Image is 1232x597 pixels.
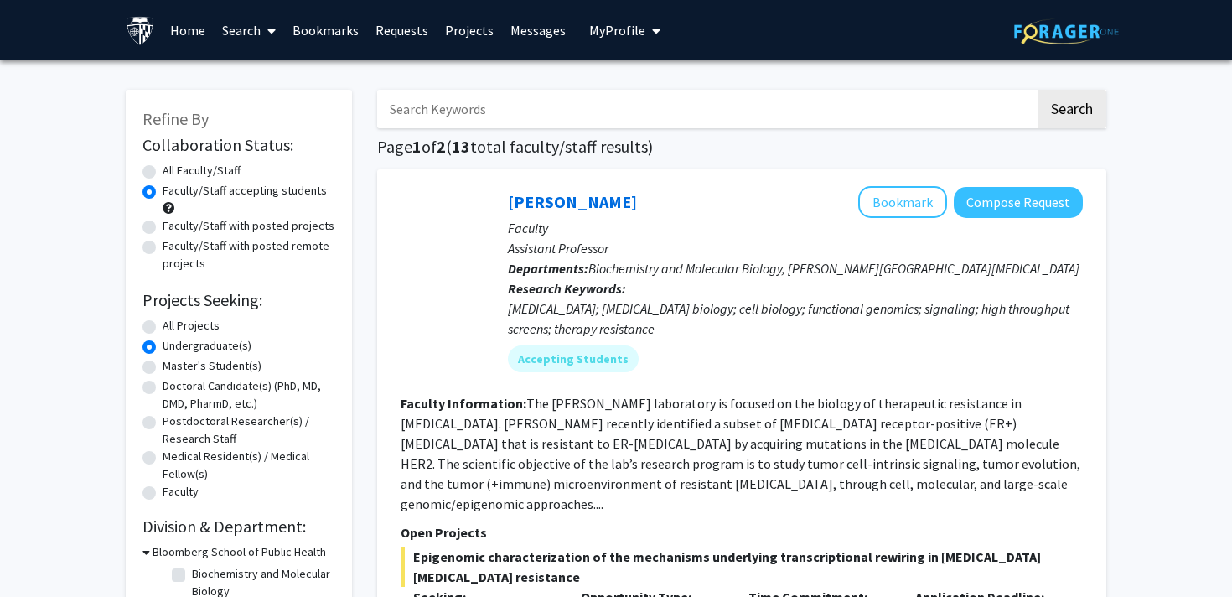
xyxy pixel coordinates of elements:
[142,290,335,310] h2: Projects Seeking:
[401,522,1083,542] p: Open Projects
[508,238,1083,258] p: Assistant Professor
[214,1,284,60] a: Search
[377,90,1035,128] input: Search Keywords
[163,182,327,200] label: Faculty/Staff accepting students
[142,517,335,537] h2: Division & Department:
[163,357,261,375] label: Master's Student(s)
[163,317,220,335] label: All Projects
[163,162,241,179] label: All Faculty/Staff
[452,136,470,157] span: 13
[502,1,574,60] a: Messages
[437,1,502,60] a: Projects
[508,191,637,212] a: [PERSON_NAME]
[401,395,526,412] b: Faculty Information:
[162,1,214,60] a: Home
[163,448,335,483] label: Medical Resident(s) / Medical Fellow(s)
[1014,18,1119,44] img: ForagerOne Logo
[508,345,639,372] mat-chip: Accepting Students
[1038,90,1106,128] button: Search
[508,218,1083,238] p: Faculty
[412,136,422,157] span: 1
[163,217,334,235] label: Faculty/Staff with posted projects
[153,543,326,561] h3: Bloomberg School of Public Health
[367,1,437,60] a: Requests
[377,137,1106,157] h1: Page of ( total faculty/staff results)
[13,522,71,584] iframe: Chat
[284,1,367,60] a: Bookmarks
[126,16,155,45] img: Johns Hopkins University Logo
[437,136,446,157] span: 2
[163,377,335,413] label: Doctoral Candidate(s) (PhD, MD, DMD, PharmD, etc.)
[508,280,626,297] b: Research Keywords:
[142,135,335,155] h2: Collaboration Status:
[954,187,1083,218] button: Compose Request to Utthara Nayar
[589,22,645,39] span: My Profile
[142,108,209,129] span: Refine By
[508,260,588,277] b: Departments:
[163,413,335,448] label: Postdoctoral Researcher(s) / Research Staff
[588,260,1079,277] span: Biochemistry and Molecular Biology, [PERSON_NAME][GEOGRAPHIC_DATA][MEDICAL_DATA]
[858,186,947,218] button: Add Utthara Nayar to Bookmarks
[163,237,335,273] label: Faculty/Staff with posted remote projects
[508,298,1083,339] div: [MEDICAL_DATA]; [MEDICAL_DATA] biology; cell biology; functional genomics; signaling; high throug...
[401,547,1083,587] span: Epigenomic characterization of the mechanisms underlying transcriptional rewiring in [MEDICAL_DAT...
[163,483,199,501] label: Faculty
[163,337,251,355] label: Undergraduate(s)
[401,395,1080,512] fg-read-more: The [PERSON_NAME] laboratory is focused on the biology of therapeutic resistance in [MEDICAL_DATA...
